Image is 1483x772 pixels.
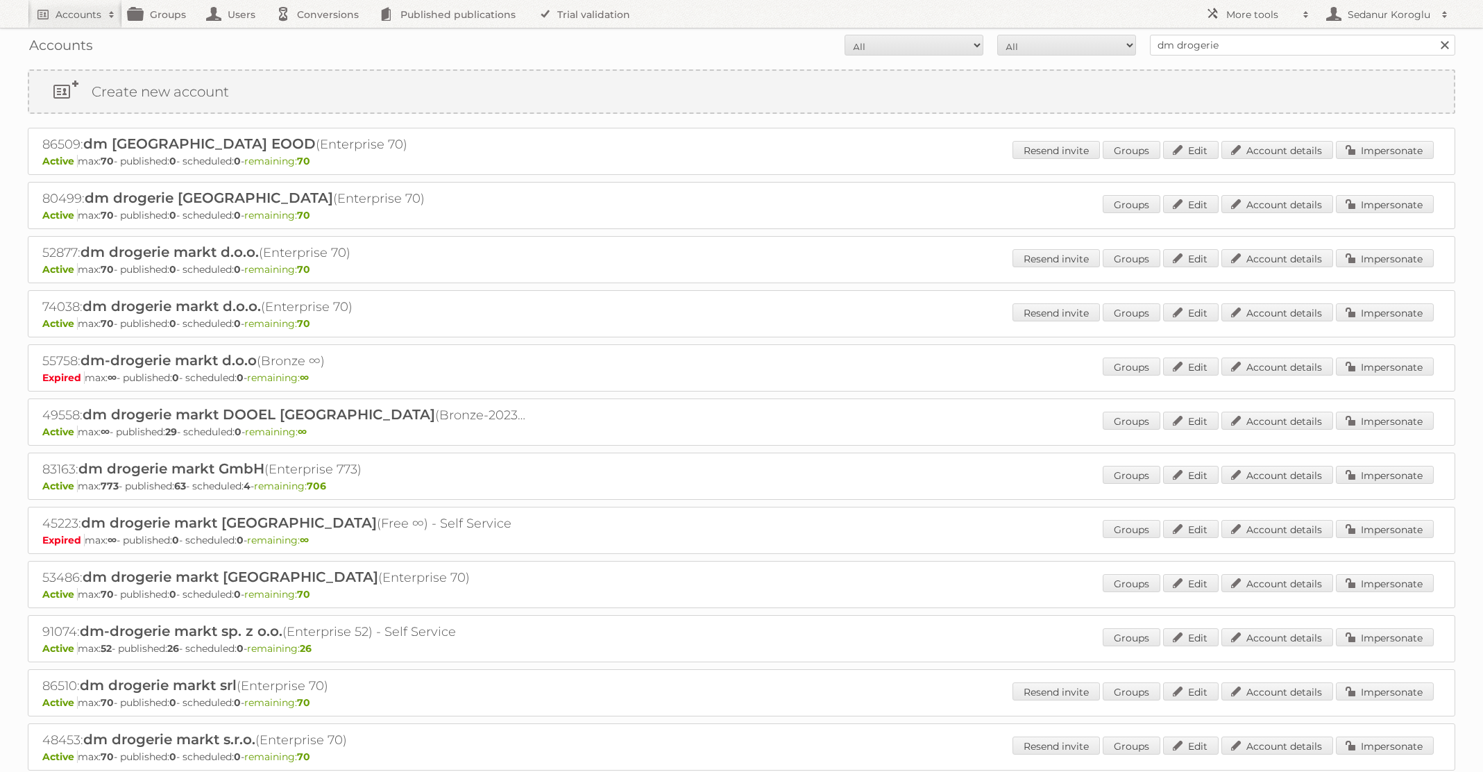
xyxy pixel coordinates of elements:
[234,750,241,763] strong: 0
[1103,520,1160,538] a: Groups
[1103,737,1160,755] a: Groups
[83,569,378,585] span: dm drogerie markt [GEOGRAPHIC_DATA]
[101,209,114,221] strong: 70
[83,731,255,748] span: dm drogerie markt s.r.o.
[83,135,316,152] span: dm [GEOGRAPHIC_DATA] EOOD
[169,263,176,276] strong: 0
[1226,8,1296,22] h2: More tools
[1336,682,1434,700] a: Impersonate
[80,677,237,694] span: dm drogerie markt srl
[83,406,435,423] span: dm drogerie markt DOOEL [GEOGRAPHIC_DATA]
[1336,466,1434,484] a: Impersonate
[1163,141,1219,159] a: Edit
[42,460,528,478] h2: 83163: (Enterprise 773)
[300,642,312,655] strong: 26
[101,642,112,655] strong: 52
[42,209,78,221] span: Active
[1103,195,1160,213] a: Groups
[235,426,241,438] strong: 0
[297,588,310,601] strong: 70
[300,534,309,546] strong: ∞
[1336,141,1434,159] a: Impersonate
[101,588,114,601] strong: 70
[244,263,310,276] span: remaining:
[1103,412,1160,430] a: Groups
[1163,737,1219,755] a: Edit
[1221,303,1333,321] a: Account details
[1221,520,1333,538] a: Account details
[42,623,528,641] h2: 91074: (Enterprise 52) - Self Service
[297,317,310,330] strong: 70
[1163,303,1219,321] a: Edit
[1336,195,1434,213] a: Impersonate
[42,514,528,532] h2: 45223: (Free ∞) - Self Service
[1221,412,1333,430] a: Account details
[234,317,241,330] strong: 0
[254,480,326,492] span: remaining:
[174,480,186,492] strong: 63
[297,750,310,763] strong: 70
[101,263,114,276] strong: 70
[1163,628,1219,646] a: Edit
[244,209,310,221] span: remaining:
[307,480,326,492] strong: 706
[1221,141,1333,159] a: Account details
[1336,520,1434,538] a: Impersonate
[1336,249,1434,267] a: Impersonate
[42,642,1441,655] p: max: - published: - scheduled: -
[42,426,78,438] span: Active
[1163,520,1219,538] a: Edit
[297,696,310,709] strong: 70
[1221,682,1333,700] a: Account details
[83,298,261,314] span: dm drogerie markt d.o.o.
[1103,249,1160,267] a: Groups
[245,426,307,438] span: remaining:
[85,190,333,206] span: dm drogerie [GEOGRAPHIC_DATA]
[1221,195,1333,213] a: Account details
[237,534,244,546] strong: 0
[42,480,78,492] span: Active
[234,588,241,601] strong: 0
[244,750,310,763] span: remaining:
[1103,628,1160,646] a: Groups
[101,426,110,438] strong: ∞
[81,514,377,531] span: dm drogerie markt [GEOGRAPHIC_DATA]
[29,71,1454,112] a: Create new account
[1163,682,1219,700] a: Edit
[1012,737,1100,755] a: Resend invite
[1221,737,1333,755] a: Account details
[172,371,179,384] strong: 0
[244,480,251,492] strong: 4
[297,263,310,276] strong: 70
[300,371,309,384] strong: ∞
[1012,141,1100,159] a: Resend invite
[244,317,310,330] span: remaining:
[1103,358,1160,376] a: Groups
[1012,682,1100,700] a: Resend invite
[1336,574,1434,592] a: Impersonate
[297,155,310,167] strong: 70
[42,406,528,424] h2: 49558: (Bronze-2023 ∞)
[42,534,1441,546] p: max: - published: - scheduled: -
[237,371,244,384] strong: 0
[42,696,1441,709] p: max: - published: - scheduled: -
[42,371,85,384] span: Expired
[42,426,1441,438] p: max: - published: - scheduled: -
[42,677,528,695] h2: 86510: (Enterprise 70)
[1221,574,1333,592] a: Account details
[80,352,257,369] span: dm-drogerie markt d.o.o
[1163,358,1219,376] a: Edit
[42,642,78,655] span: Active
[244,588,310,601] span: remaining:
[56,8,101,22] h2: Accounts
[1103,141,1160,159] a: Groups
[1012,249,1100,267] a: Resend invite
[42,135,528,153] h2: 86509: (Enterprise 70)
[1221,249,1333,267] a: Account details
[1336,628,1434,646] a: Impersonate
[247,534,309,546] span: remaining:
[169,317,176,330] strong: 0
[234,209,241,221] strong: 0
[1103,574,1160,592] a: Groups
[1012,303,1100,321] a: Resend invite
